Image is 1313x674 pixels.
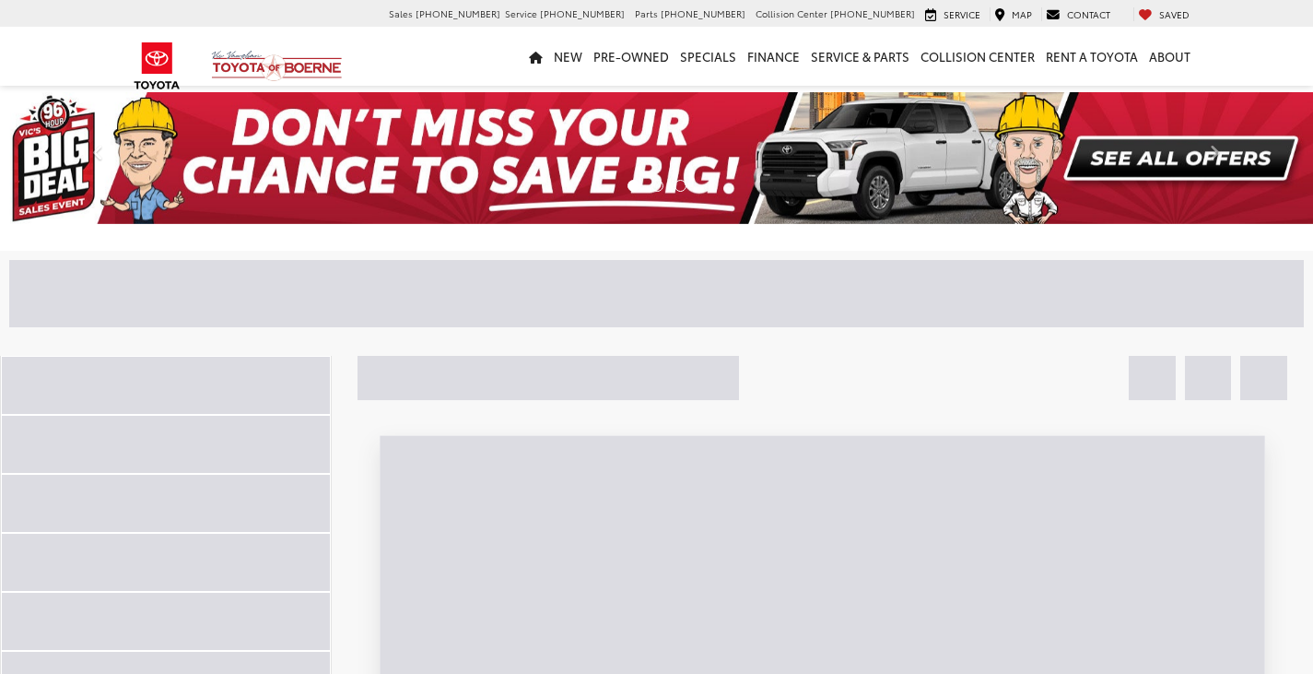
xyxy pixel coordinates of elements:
a: Service [920,7,985,22]
a: Pre-Owned [588,27,674,86]
img: Vic Vaughan Toyota of Boerne [211,50,343,82]
a: Finance [742,27,805,86]
a: New [548,27,588,86]
span: Sales [389,6,413,20]
a: Home [523,27,548,86]
a: Contact [1041,7,1115,22]
span: Service [944,7,980,21]
span: Collision Center [756,6,827,20]
span: [PHONE_NUMBER] [540,6,625,20]
span: Saved [1159,7,1190,21]
span: Map [1012,7,1032,21]
span: [PHONE_NUMBER] [830,6,915,20]
span: [PHONE_NUMBER] [416,6,500,20]
span: Parts [635,6,658,20]
span: Service [505,6,537,20]
a: Collision Center [915,27,1040,86]
a: Map [990,7,1037,22]
a: Specials [674,27,742,86]
a: Service & Parts: Opens in a new tab [805,27,915,86]
span: [PHONE_NUMBER] [661,6,745,20]
a: My Saved Vehicles [1133,7,1194,22]
span: Contact [1067,7,1110,21]
img: Toyota [123,36,192,96]
a: Rent a Toyota [1040,27,1143,86]
a: About [1143,27,1196,86]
